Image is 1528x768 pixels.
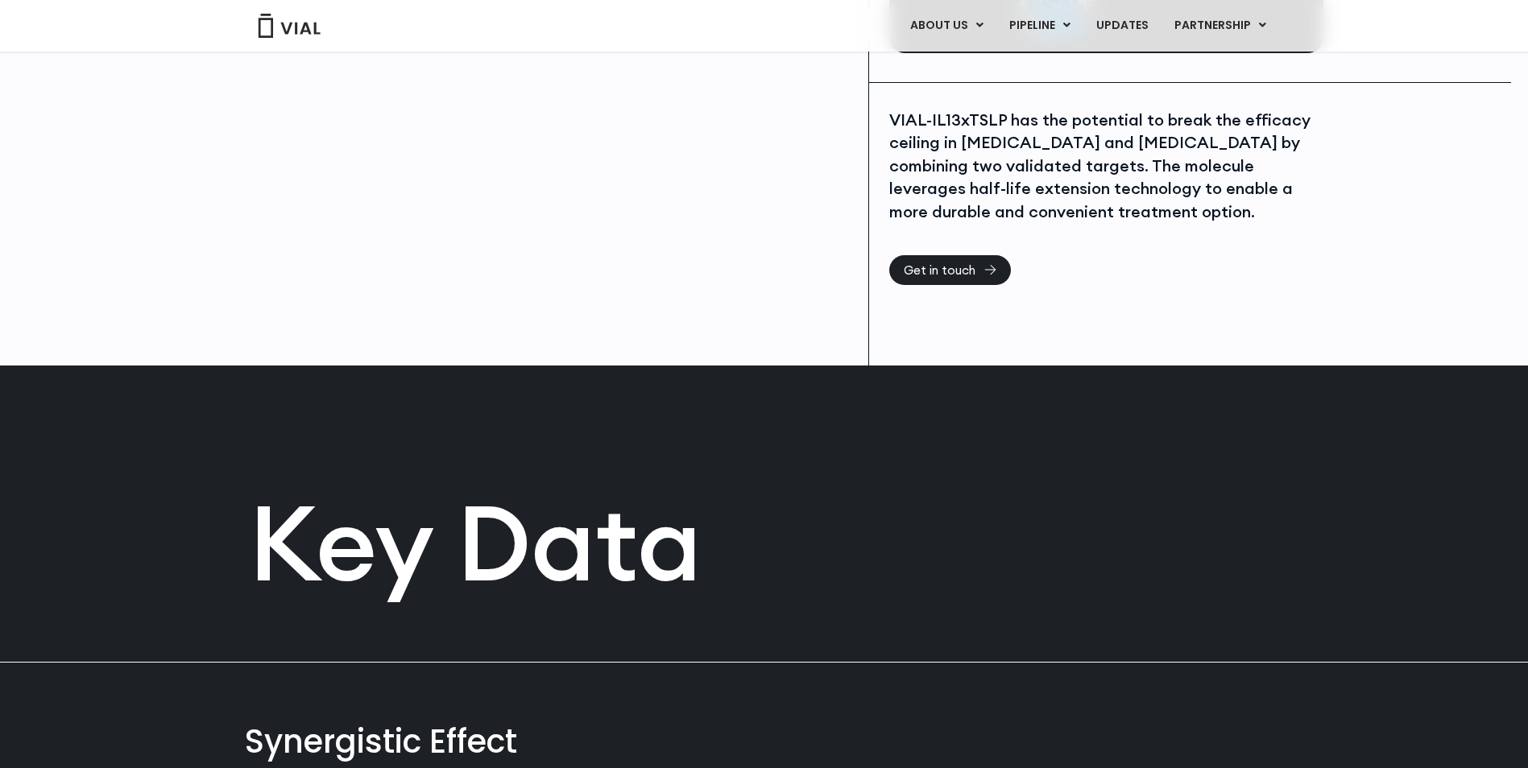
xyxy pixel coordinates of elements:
[1162,12,1279,39] a: PARTNERSHIPMenu Toggle
[996,12,1083,39] a: PIPELINEMenu Toggle
[889,109,1319,224] div: VIAL-IL13xTSLP has the potential to break the efficacy ceiling in [MEDICAL_DATA] and [MEDICAL_DAT...
[257,14,321,38] img: Vial Logo
[897,12,996,39] a: ABOUT USMenu Toggle
[904,264,975,276] span: Get in touch
[249,489,1280,594] h2: Key Data
[1083,12,1161,39] a: UPDATES
[245,719,1284,765] div: Synergistic Effect
[889,255,1011,285] a: Get in touch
